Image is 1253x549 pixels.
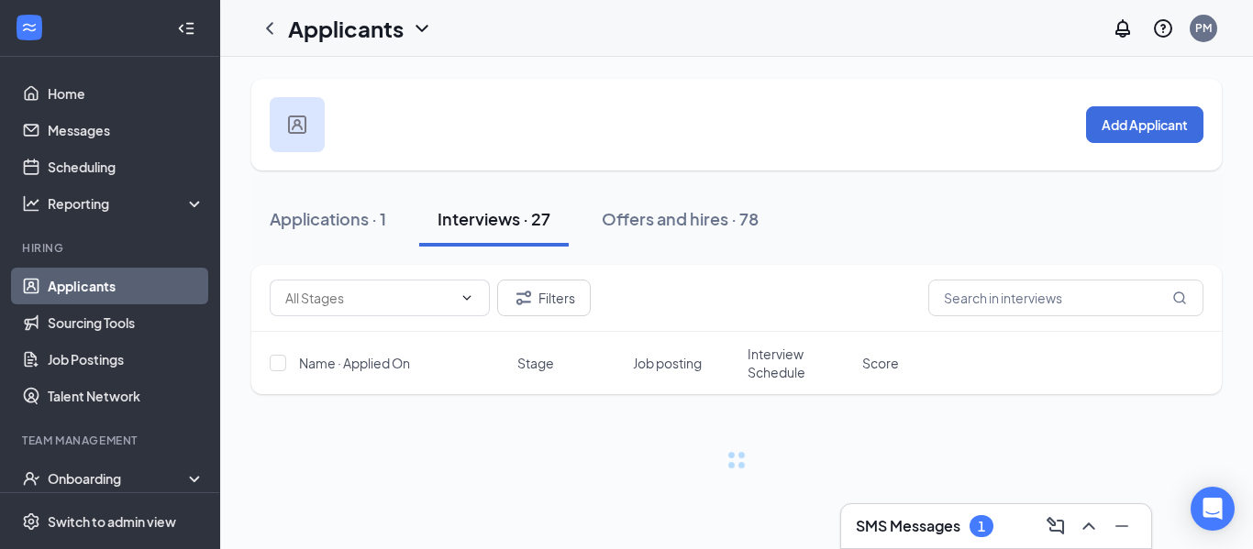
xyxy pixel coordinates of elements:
[177,19,195,38] svg: Collapse
[513,287,535,309] svg: Filter
[48,112,205,148] a: Messages
[22,240,201,256] div: Hiring
[1045,515,1067,537] svg: ComposeMessage
[20,18,39,37] svg: WorkstreamLogo
[48,75,205,112] a: Home
[48,304,205,341] a: Sourcing Tools
[602,207,759,230] div: Offers and hires · 78
[48,341,205,378] a: Job Postings
[978,519,985,534] div: 1
[856,516,960,536] h3: SMS Messages
[438,207,550,230] div: Interviews · 27
[460,291,474,305] svg: ChevronDown
[299,354,410,372] span: Name · Applied On
[48,148,205,185] a: Scheduling
[259,17,281,39] svg: ChevronLeft
[497,280,591,316] button: Filter Filters
[1111,515,1133,537] svg: Minimize
[48,512,176,531] div: Switch to admin view
[48,194,205,213] div: Reporting
[1074,511,1103,541] button: ChevronUp
[285,288,452,308] input: All Stages
[1191,487,1235,531] div: Open Intercom Messenger
[270,207,386,230] div: Applications · 1
[1172,291,1187,305] svg: MagnifyingGlass
[1112,17,1134,39] svg: Notifications
[1152,17,1174,39] svg: QuestionInfo
[48,268,205,304] a: Applicants
[862,354,899,372] span: Score
[48,378,205,414] a: Talent Network
[517,354,554,372] span: Stage
[22,512,40,531] svg: Settings
[748,345,851,381] span: Interview Schedule
[22,433,201,448] div: Team Management
[1041,511,1070,541] button: ComposeMessage
[288,13,404,44] h1: Applicants
[288,115,306,134] img: user icon
[22,194,40,213] svg: Analysis
[48,469,189,488] div: Onboarding
[411,17,433,39] svg: ChevronDown
[633,354,702,372] span: Job posting
[928,280,1203,316] input: Search in interviews
[1195,20,1212,36] div: PM
[1078,515,1100,537] svg: ChevronUp
[1086,106,1203,143] button: Add Applicant
[22,469,40,488] svg: UserCheck
[1107,511,1137,541] button: Minimize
